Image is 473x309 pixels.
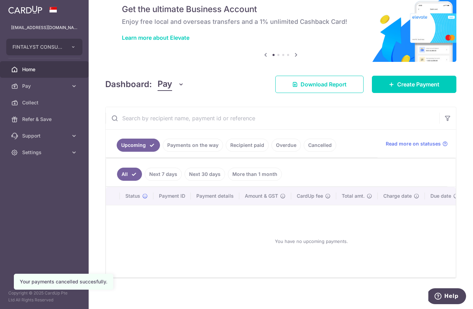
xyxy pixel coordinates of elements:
[185,168,225,181] a: Next 30 days
[122,18,440,26] h6: Enjoy free local and overseas transfers and a 1% unlimited Cashback Card!
[297,193,323,199] span: CardUp fee
[22,116,68,123] span: Refer & Save
[158,78,172,91] span: Pay
[304,139,336,152] a: Cancelled
[122,34,189,41] a: Learn more about Elevate
[6,39,82,55] button: FINTALYST CONSULTANCY
[22,83,68,90] span: Pay
[22,99,68,106] span: Collect
[342,193,365,199] span: Total amt.
[226,139,269,152] a: Recipient paid
[105,78,152,91] h4: Dashboard:
[245,193,278,199] span: Amount & GST
[163,139,223,152] a: Payments on the way
[145,168,182,181] a: Next 7 days
[372,76,456,93] a: Create Payment
[271,139,301,152] a: Overdue
[22,66,68,73] span: Home
[158,78,184,91] button: Pay
[22,149,68,156] span: Settings
[12,44,64,50] span: FINTALYST CONSULTANCY
[122,4,440,15] h5: Get the ultimate Business Account
[153,187,191,205] th: Payment ID
[430,193,451,199] span: Due date
[22,132,68,139] span: Support
[386,140,441,147] span: Read more on statuses
[20,278,107,285] div: Your payments cancelled succesfully.
[397,80,439,88] span: Create Payment
[11,24,78,31] p: [EMAIL_ADDRESS][DOMAIN_NAME]
[275,76,364,93] a: Download Report
[117,139,160,152] a: Upcoming
[383,193,412,199] span: Charge date
[191,187,239,205] th: Payment details
[428,288,466,306] iframe: Opens a widget where you can find more information
[125,193,140,199] span: Status
[228,168,282,181] a: More than 1 month
[106,107,439,129] input: Search by recipient name, payment id or reference
[301,80,347,88] span: Download Report
[117,168,142,181] a: All
[386,140,448,147] a: Read more on statuses
[8,6,42,14] img: CardUp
